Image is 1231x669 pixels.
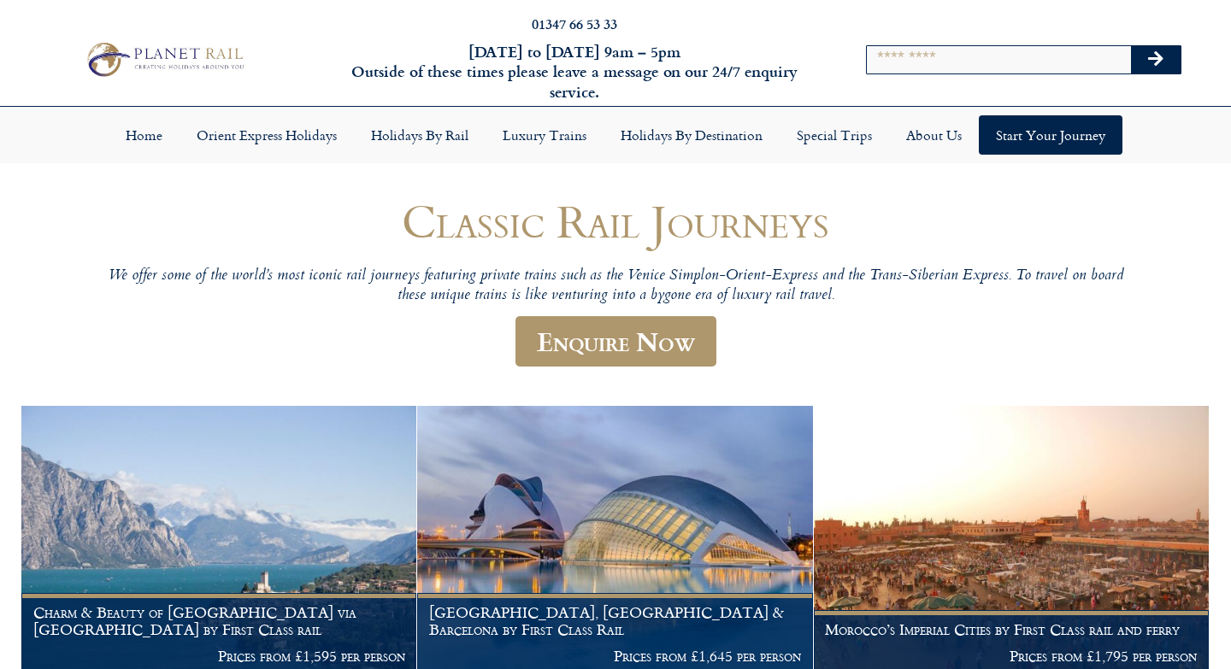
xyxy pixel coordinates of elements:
[780,115,889,155] a: Special Trips
[33,604,405,637] h1: Charm & Beauty of [GEOGRAPHIC_DATA] via [GEOGRAPHIC_DATA] by First Class rail
[532,14,617,33] a: 01347 66 53 33
[80,38,249,79] img: Planet Rail Train Holidays Logo
[9,115,1222,155] nav: Menu
[429,648,801,665] p: Prices from £1,645 per person
[180,115,354,155] a: Orient Express Holidays
[33,648,405,665] p: Prices from £1,595 per person
[333,42,816,102] h6: [DATE] to [DATE] 9am – 5pm Outside of these times please leave a message on our 24/7 enquiry serv...
[825,648,1197,665] p: Prices from £1,795 per person
[979,115,1122,155] a: Start your Journey
[354,115,486,155] a: Holidays by Rail
[889,115,979,155] a: About Us
[486,115,604,155] a: Luxury Trains
[109,115,180,155] a: Home
[825,621,1197,638] h1: Morocco’s Imperial Cities by First Class rail and ferry
[103,196,1128,246] h1: Classic Rail Journeys
[604,115,780,155] a: Holidays by Destination
[103,267,1128,307] p: We offer some of the world’s most iconic rail journeys featuring private trains such as the Venic...
[515,316,716,367] a: Enquire Now
[429,604,801,637] h1: [GEOGRAPHIC_DATA], [GEOGRAPHIC_DATA] & Barcelona by First Class Rail
[1131,46,1181,73] button: Search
